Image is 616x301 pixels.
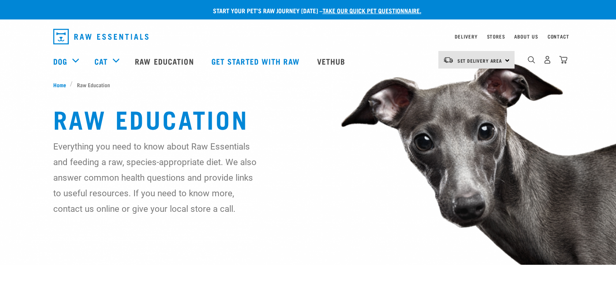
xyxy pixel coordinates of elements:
[559,56,567,64] img: home-icon@2x.png
[53,81,70,89] a: Home
[323,9,421,12] a: take our quick pet questionnaire.
[514,35,538,38] a: About Us
[455,35,477,38] a: Delivery
[548,35,569,38] a: Contact
[204,46,309,77] a: Get started with Raw
[528,56,535,63] img: home-icon-1@2x.png
[94,55,108,67] a: Cat
[53,104,563,132] h1: Raw Education
[487,35,505,38] a: Stores
[53,55,67,67] a: Dog
[457,59,503,62] span: Set Delivery Area
[53,81,563,89] nav: breadcrumbs
[53,81,66,89] span: Home
[47,26,569,48] nav: dropdown navigation
[53,29,148,44] img: Raw Essentials Logo
[53,139,257,217] p: Everything you need to know about Raw Essentials and feeding a raw, species-appropriate diet. We ...
[309,46,355,77] a: Vethub
[443,56,454,63] img: van-moving.png
[127,46,203,77] a: Raw Education
[543,56,551,64] img: user.png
